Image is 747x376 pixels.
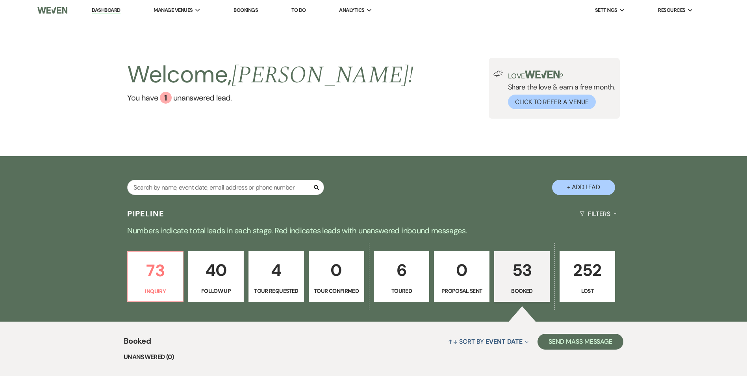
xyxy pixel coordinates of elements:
button: Sort By Event Date [445,331,532,352]
p: Toured [379,287,424,295]
img: weven-logo-green.svg [525,71,560,78]
a: 40Follow Up [188,251,244,302]
button: Filters [576,203,619,224]
span: Settings [595,6,617,14]
p: Inquiry [133,287,178,296]
a: 252Lost [560,251,615,302]
p: Numbers indicate total leads in each stage. Red indicates leads with unanswered inbound messages. [90,224,657,237]
a: Dashboard [92,7,120,14]
span: Resources [658,6,685,14]
span: Analytics [339,6,364,14]
p: Lost [565,287,610,295]
h2: Welcome, [127,58,413,92]
a: 73Inquiry [127,251,184,302]
span: ↑↓ [448,337,458,346]
button: + Add Lead [552,180,615,195]
p: Tour Confirmed [314,287,359,295]
img: loud-speaker-illustration.svg [493,71,503,77]
p: 73 [133,257,178,284]
p: 4 [254,257,299,283]
p: Tour Requested [254,287,299,295]
input: Search by name, event date, email address or phone number [127,180,324,195]
span: Event Date [486,337,522,346]
p: 252 [565,257,610,283]
p: Love ? [508,71,615,80]
span: Booked [124,335,151,352]
a: 6Toured [374,251,430,302]
div: Share the love & earn a free month. [503,71,615,109]
p: 6 [379,257,424,283]
p: Booked [499,287,545,295]
a: To Do [291,7,306,13]
h3: Pipeline [127,208,164,219]
a: 0Tour Confirmed [309,251,364,302]
p: 0 [314,257,359,283]
p: 53 [499,257,545,283]
a: You have 1 unanswered lead. [127,92,413,104]
span: [PERSON_NAME] ! [232,57,413,93]
img: Weven Logo [37,2,67,19]
button: Click to Refer a Venue [508,95,596,109]
p: 0 [439,257,484,283]
p: Proposal Sent [439,287,484,295]
span: Manage Venues [154,6,193,14]
a: 0Proposal Sent [434,251,489,302]
button: Send Mass Message [538,334,623,350]
a: 53Booked [494,251,550,302]
div: 1 [160,92,172,104]
li: Unanswered (0) [124,352,623,362]
a: Bookings [234,7,258,13]
p: 40 [193,257,239,283]
a: 4Tour Requested [248,251,304,302]
p: Follow Up [193,287,239,295]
